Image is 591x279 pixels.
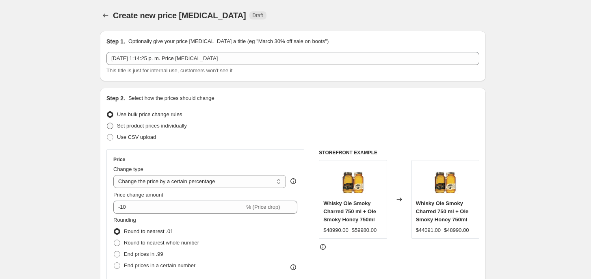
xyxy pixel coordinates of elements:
[429,164,461,197] img: Whisky-honey-charred_80x.jpg
[416,200,469,223] span: Whisky Ole Smoky Charred 750 ml + Ole Smoky Honey 750ml
[117,123,187,129] span: Set product prices individually
[106,52,479,65] input: 30% off holiday sale
[124,262,195,268] span: End prices in a certain number
[323,200,376,223] span: Whisky Ole Smoky Charred 750 ml + Ole Smoky Honey 750ml
[106,67,232,74] span: This title is just for internal use, customers won't see it
[352,226,377,234] strike: $59980.00
[128,37,329,45] p: Optionally give your price [MEDICAL_DATA] a title (eg "March 30% off sale on boots")
[337,164,369,197] img: Whisky-honey-charred_80x.jpg
[416,226,441,234] div: $44091.00
[124,240,199,246] span: Round to nearest whole number
[113,192,163,198] span: Price change amount
[100,10,111,21] button: Price change jobs
[319,149,479,156] h6: STOREFRONT EXAMPLE
[117,111,182,117] span: Use bulk price change rules
[246,204,280,210] span: % (Price drop)
[106,37,125,45] h2: Step 1.
[444,226,469,234] strike: $48990.00
[124,251,163,257] span: End prices in .99
[323,226,348,234] div: $48990.00
[113,166,143,172] span: Change type
[113,11,246,20] span: Create new price [MEDICAL_DATA]
[113,156,125,163] h3: Price
[128,94,214,102] p: Select how the prices should change
[113,201,245,214] input: -15
[113,217,136,223] span: Rounding
[124,228,173,234] span: Round to nearest .01
[106,94,125,102] h2: Step 2.
[117,134,156,140] span: Use CSV upload
[289,177,297,185] div: help
[253,12,263,19] span: Draft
